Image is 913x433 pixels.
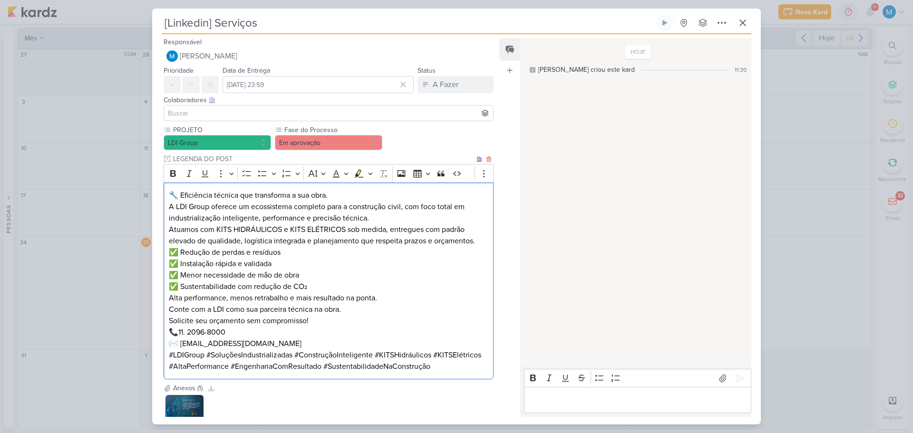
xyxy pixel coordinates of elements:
div: 11:30 [735,66,747,74]
button: [PERSON_NAME] [164,48,494,65]
label: PROJETO [172,125,271,135]
input: Select a date [223,76,414,93]
p: 🔧 Eficiência técnica que transforma a sua obra. [169,190,488,201]
div: Colaboradores [164,95,494,105]
div: Editor editing area: main [524,387,751,413]
div: Editor editing area: main [164,183,494,380]
div: Ligar relógio [661,19,669,27]
label: Status [418,67,436,75]
div: [PERSON_NAME] criou este kard [538,65,635,75]
div: Editor toolbar [164,164,494,183]
button: A Fazer [418,76,494,93]
button: Em aprovação [275,135,382,150]
input: Buscar [166,107,491,119]
p: Alta performance, menos retrabalho e mais resultado na ponta. Conte com a LDI como sua parceira t... [169,292,488,315]
label: Fase do Processo [283,125,382,135]
p: Atuamos com KITS HIDRÁULICOS e KITS ELÉTRICOS sob medida, entregues com padrão elevado de qualida... [169,224,488,247]
label: Responsável [164,38,202,46]
div: A Fazer [433,79,458,90]
img: FSRQHt6kgnJpHLE6UAG1CrEI1GD8ey-metaTm9zc2FzIFNvbHXDp8O1ZXMucG5n-.png [165,395,204,433]
img: MARIANA MIRANDA [166,50,178,62]
p: #LDIGroup #SoluçõesIndustrializadas #ConstruçãoInteligente #KITSHidráulicos #KITSElétricos #AltaP... [169,349,488,372]
button: LDI Group [164,135,271,150]
input: Texto sem título [171,154,475,164]
p: A LDI Group oferece um ecossistema completo para a construção civil, com foco total em industrial... [169,201,488,224]
label: Prioridade [164,67,194,75]
span: [PERSON_NAME] [180,50,237,62]
p: Solicite seu orçamento sem compromisso! 📞11. 2096-8000 ✉️ [EMAIL_ADDRESS][DOMAIN_NAME] [169,315,488,349]
div: Editor toolbar [524,369,751,387]
p: ✅ Redução de perdas e resíduos ✅ Instalação rápida e validada ✅ Menor necessidade de mão de obra ... [169,247,488,292]
input: Kard Sem Título [162,14,654,31]
label: Data de Entrega [223,67,270,75]
div: Anexos (1) [173,383,203,393]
